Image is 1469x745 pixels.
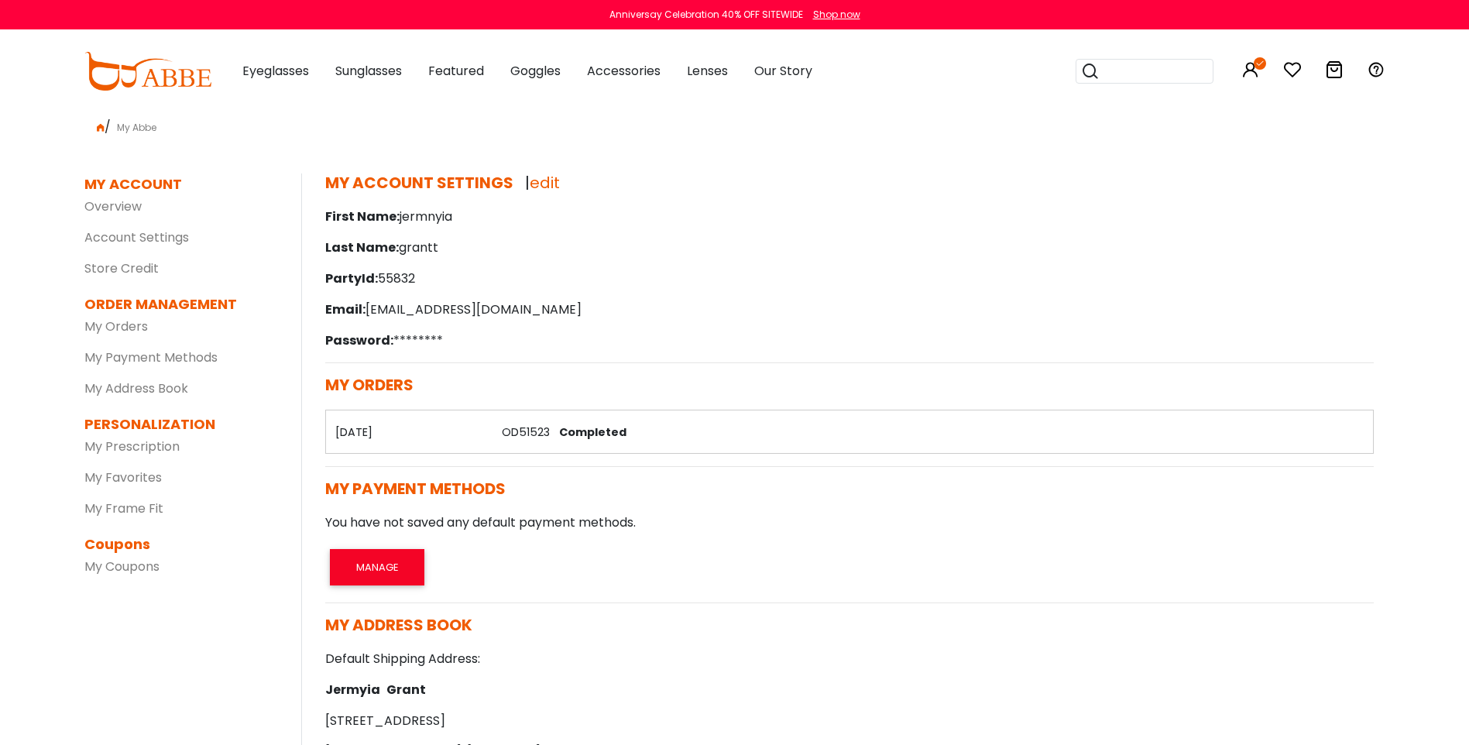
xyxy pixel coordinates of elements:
font: jermnyia [400,208,452,225]
p: [STREET_ADDRESS] [325,712,1374,730]
div: Anniversay Celebration 40% OFF SITEWIDE [609,8,803,22]
a: MANAGE [325,558,429,575]
a: My Frame Fit [84,500,163,517]
div: Shop now [813,8,860,22]
span: MY ACCOUNT SETTINGS [325,172,513,194]
a: My Favorites [84,469,162,486]
span: Featured [428,62,484,80]
dt: Coupons [84,534,278,554]
a: My Address Book [84,379,188,397]
a: Shop now [805,8,860,21]
a: My Orders [84,318,148,335]
span: Last Name: [325,239,399,256]
span: My Abbe [111,121,163,134]
a: Store Credit [84,259,159,277]
font: 55832 [378,270,415,287]
span: MY ADDRESS BOOK [325,614,472,636]
span: Accessories [587,62,661,80]
span: Eyeglasses [242,62,309,80]
span: Email: [325,300,366,318]
span: Goggles [510,62,561,80]
div: / [84,112,1385,136]
span: | [525,172,560,194]
a: My Payment Methods [84,348,218,366]
img: home.png [97,124,105,132]
span: First Name: [325,208,400,225]
span: Our Story [754,62,812,80]
dt: MY ACCOUNT [84,173,182,194]
span: MY ORDERS [325,374,414,396]
span: Completed [553,424,626,440]
strong: Default Shipping Address: [325,650,480,668]
span: Sunglasses [335,62,402,80]
span: PartyId: [325,270,378,287]
a: Account Settings [84,228,189,246]
th: [DATE] [325,410,493,454]
span: Jermyia [325,681,380,699]
p: You have not saved any default payment methods. [325,513,1374,532]
a: Overview [84,197,142,215]
font: [EMAIL_ADDRESS][DOMAIN_NAME] [366,300,582,318]
a: OD51523 [502,424,550,440]
dt: ORDER MANAGEMENT [84,294,278,314]
font: grantt [399,239,438,256]
dt: PERSONALIZATION [84,414,278,434]
a: edit [530,172,560,194]
button: MANAGE [330,549,424,585]
img: abbeglasses.com [84,52,211,91]
span: Lenses [687,62,728,80]
a: My Prescription [84,438,180,455]
span: Grant [380,681,426,699]
span: Password: [325,331,393,349]
a: My Coupons [84,558,160,575]
span: MY PAYMENT METHODS [325,478,506,500]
